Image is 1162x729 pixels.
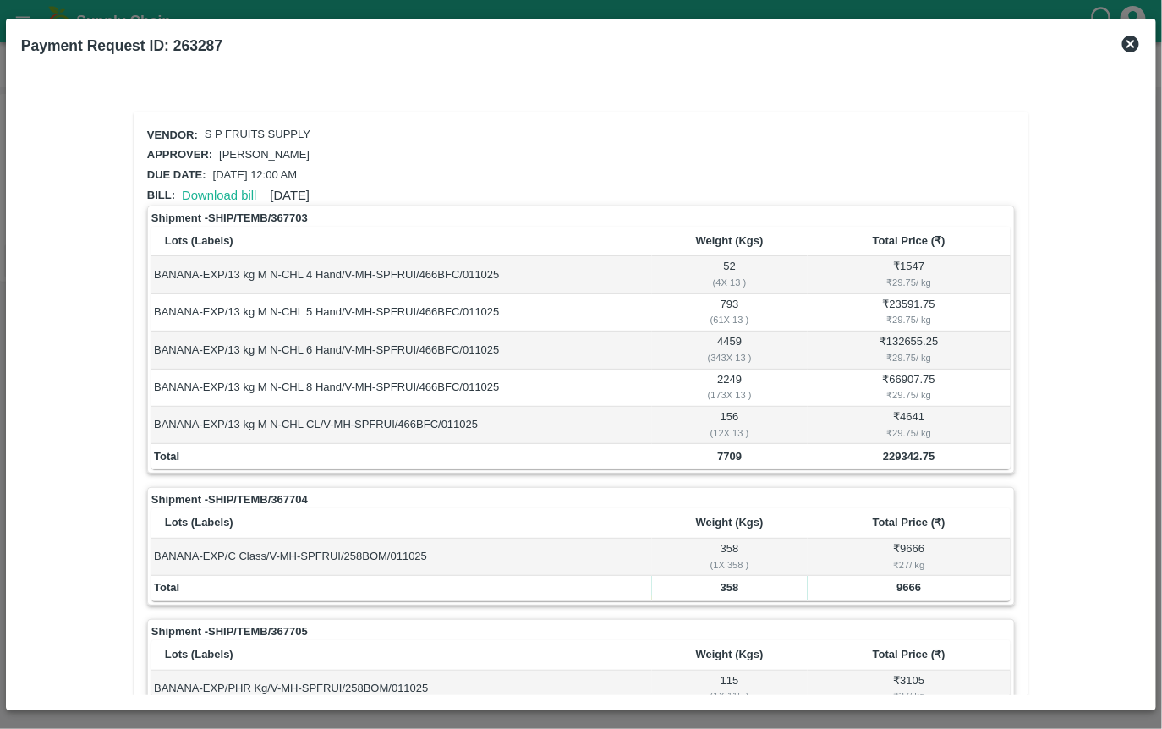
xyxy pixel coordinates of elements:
[808,256,1011,293] td: ₹ 1547
[655,387,804,403] div: ( 173 X 13 )
[151,407,652,444] td: BANANA-EXP/13 kg M N-CHL CL/V-MH-SPFRUI/466BFC/011025
[873,234,945,247] b: Total Price (₹)
[696,234,764,247] b: Weight (Kgs)
[270,189,310,202] span: [DATE]
[652,256,808,293] td: 52
[147,148,212,161] span: Approver:
[810,557,1008,573] div: ₹ 27 / kg
[652,539,808,576] td: 358
[810,425,1008,441] div: ₹ 29.75 / kg
[808,370,1011,407] td: ₹ 66907.75
[151,623,308,640] strong: Shipment - SHIP/TEMB/367705
[808,294,1011,332] td: ₹ 23591.75
[652,332,808,369] td: 4459
[652,407,808,444] td: 156
[151,539,652,576] td: BANANA-EXP/C Class/V-MH-SPFRUI/258BOM/011025
[151,210,308,227] strong: Shipment - SHIP/TEMB/367703
[873,516,945,529] b: Total Price (₹)
[205,127,310,143] p: S P FRUITS SUPPLY
[165,648,233,660] b: Lots (Labels)
[219,147,310,163] p: [PERSON_NAME]
[808,539,1011,576] td: ₹ 9666
[147,189,175,201] span: Bill:
[151,671,652,708] td: BANANA-EXP/PHR Kg/V-MH-SPFRUI/258BOM/011025
[810,312,1008,327] div: ₹ 29.75 / kg
[655,688,804,704] div: ( 1 X 115 )
[810,387,1008,403] div: ₹ 29.75 / kg
[165,516,233,529] b: Lots (Labels)
[810,350,1008,365] div: ₹ 29.75 / kg
[655,425,804,441] div: ( 12 X 13 )
[810,688,1008,704] div: ₹ 27 / kg
[151,370,652,407] td: BANANA-EXP/13 kg M N-CHL 8 Hand/V-MH-SPFRUI/466BFC/011025
[154,450,179,463] b: Total
[652,294,808,332] td: 793
[652,370,808,407] td: 2249
[696,516,764,529] b: Weight (Kgs)
[721,581,739,594] b: 358
[883,450,935,463] b: 229342.75
[655,350,804,365] div: ( 343 X 13 )
[21,37,222,54] b: Payment Request ID: 263287
[808,407,1011,444] td: ₹ 4641
[655,312,804,327] div: ( 61 X 13 )
[182,189,256,202] a: Download bill
[810,275,1008,290] div: ₹ 29.75 / kg
[154,581,179,594] b: Total
[151,256,652,293] td: BANANA-EXP/13 kg M N-CHL 4 Hand/V-MH-SPFRUI/466BFC/011025
[655,275,804,290] div: ( 4 X 13 )
[896,581,921,594] b: 9666
[147,168,206,181] span: Due date:
[151,294,652,332] td: BANANA-EXP/13 kg M N-CHL 5 Hand/V-MH-SPFRUI/466BFC/011025
[717,450,742,463] b: 7709
[165,234,233,247] b: Lots (Labels)
[873,648,945,660] b: Total Price (₹)
[652,671,808,708] td: 115
[213,167,297,184] p: [DATE] 12:00 AM
[808,332,1011,369] td: ₹ 132655.25
[696,648,764,660] b: Weight (Kgs)
[808,671,1011,708] td: ₹ 3105
[151,491,308,508] strong: Shipment - SHIP/TEMB/367704
[147,129,198,141] span: Vendor:
[655,557,804,573] div: ( 1 X 358 )
[151,332,652,369] td: BANANA-EXP/13 kg M N-CHL 6 Hand/V-MH-SPFRUI/466BFC/011025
